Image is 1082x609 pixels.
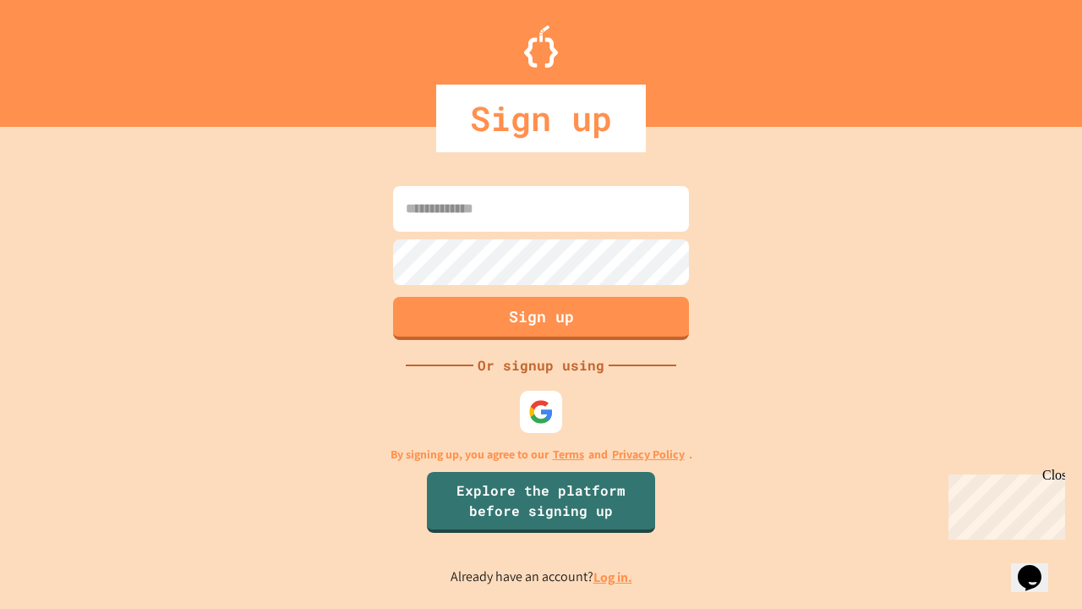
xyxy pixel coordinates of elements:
[436,85,646,152] div: Sign up
[593,568,632,586] a: Log in.
[473,355,609,376] div: Or signup using
[1011,541,1065,592] iframe: chat widget
[553,446,584,464] a: Terms
[942,468,1065,540] iframe: chat widget
[524,25,558,68] img: Logo.svg
[612,446,685,464] a: Privacy Policy
[427,472,655,533] a: Explore the platform before signing up
[7,7,117,107] div: Chat with us now!Close
[528,399,554,425] img: google-icon.svg
[451,567,632,588] p: Already have an account?
[391,446,692,464] p: By signing up, you agree to our and .
[393,297,689,340] button: Sign up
